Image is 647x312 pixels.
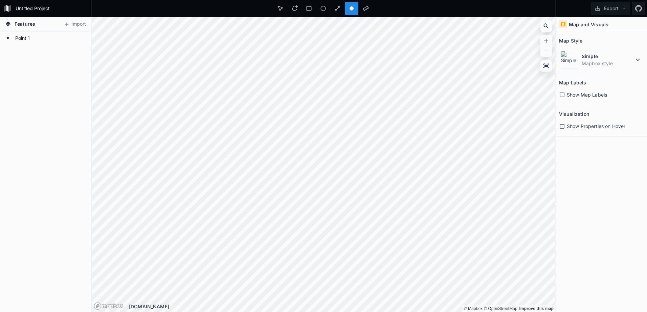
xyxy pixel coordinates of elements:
button: Export [591,2,630,15]
span: Show Properties on Hover [567,123,625,130]
a: Mapbox [464,306,483,311]
img: Simple [561,51,578,69]
h2: Map Labels [559,77,586,88]
a: OpenStreetMap [484,306,517,311]
h2: Map Style [559,35,582,46]
span: Show Map Labels [567,91,607,98]
dd: Mapbox style [582,60,634,67]
a: Map feedback [519,306,554,311]
button: Import [60,19,89,30]
h2: Visualization [559,109,589,119]
div: [DOMAIN_NAME] [129,303,555,310]
h4: Map and Visuals [569,21,608,28]
span: Features [15,20,35,27]
dt: Simple [582,53,634,60]
a: Mapbox logo [94,302,124,310]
